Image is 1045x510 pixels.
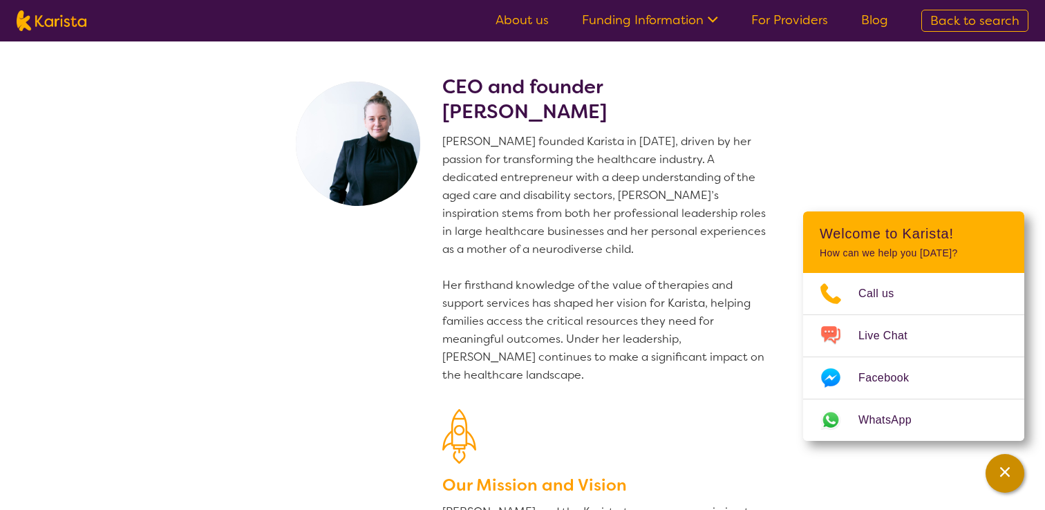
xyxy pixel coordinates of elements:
[921,10,1028,32] a: Back to search
[582,12,718,28] a: Funding Information
[803,399,1024,441] a: Web link opens in a new tab.
[496,12,549,28] a: About us
[803,211,1024,441] div: Channel Menu
[442,409,476,464] img: Our Mission
[986,454,1024,493] button: Channel Menu
[820,225,1008,242] h2: Welcome to Karista!
[861,12,888,28] a: Blog
[17,10,86,31] img: Karista logo
[930,12,1019,29] span: Back to search
[803,273,1024,441] ul: Choose channel
[442,133,771,384] p: [PERSON_NAME] founded Karista in [DATE], driven by her passion for transforming the healthcare in...
[442,473,771,498] h3: Our Mission and Vision
[858,368,925,388] span: Facebook
[858,283,911,304] span: Call us
[820,247,1008,259] p: How can we help you [DATE]?
[858,325,924,346] span: Live Chat
[858,410,928,431] span: WhatsApp
[751,12,828,28] a: For Providers
[442,75,771,124] h2: CEO and founder [PERSON_NAME]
